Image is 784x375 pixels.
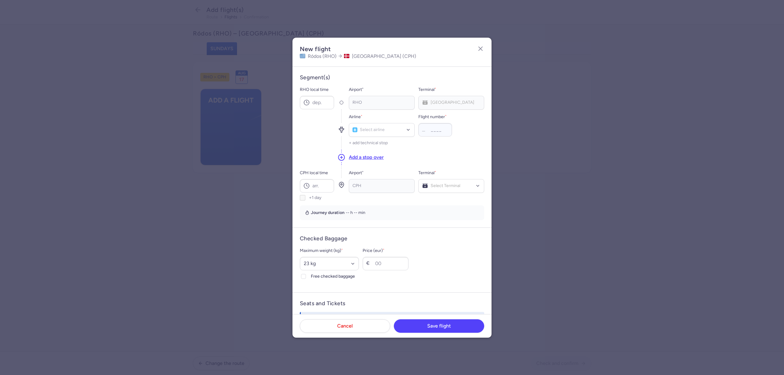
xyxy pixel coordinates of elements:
[300,319,390,333] button: Cancel
[300,86,334,93] label: RHO local time
[349,113,362,121] label: Airline
[394,319,484,333] button: Save flight
[349,86,415,93] span: Airport
[311,273,359,280] span: Free checked baggage
[300,247,359,254] label: Maximum weight (kg)
[349,141,388,145] button: + add technical stop
[300,53,416,59] h4: Ródos (RHO) [GEOGRAPHIC_DATA] (CPH)
[300,300,484,307] h4: Seats and Tickets
[363,247,409,254] label: Price (eur)
[360,126,385,133] span: Select airline
[301,274,306,279] input: Free checked baggage
[337,323,353,329] span: Cancel
[418,86,436,93] label: Terminal
[346,210,365,216] time: -- h -- min
[418,123,452,137] input: ____
[349,169,415,177] span: Airport
[349,154,384,161] button: Add a stop over
[300,235,484,242] h4: Checked Baggage
[300,179,334,193] input: arr.
[300,169,334,177] label: CPH local time
[300,195,305,201] input: +1 day
[309,195,322,201] span: +1 day
[311,210,365,216] p: Journey duration
[300,74,484,81] h4: Segment(s)
[422,128,425,132] span: __
[418,169,436,177] label: Terminal
[427,323,451,329] span: Save flight
[418,113,452,121] label: Flight number
[366,261,372,267] div: €
[363,257,409,270] input: 00
[300,45,416,53] h2: New flight
[300,96,334,109] input: dep.
[431,182,481,189] span: Select Terminal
